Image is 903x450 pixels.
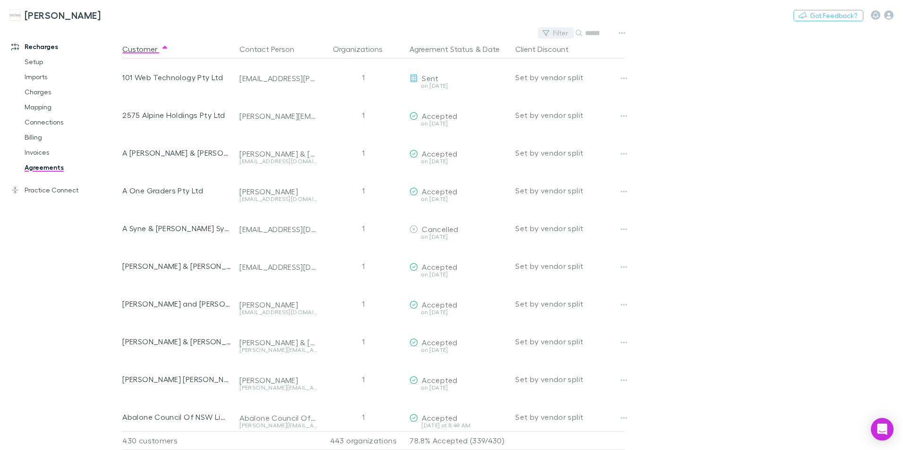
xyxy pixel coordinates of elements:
div: Abalone Council Of NSW Limited [239,413,317,423]
a: Connections [15,115,128,130]
a: [PERSON_NAME] [4,4,106,26]
div: 1 [321,172,406,209]
div: [PERSON_NAME] & [PERSON_NAME] & [PERSON_NAME] & [PERSON_NAME] [122,323,232,360]
div: 1 [321,209,406,247]
img: Hales Douglass's Logo [9,9,21,21]
div: on [DATE] [409,83,508,89]
span: Accepted [422,413,457,422]
div: [PERSON_NAME][EMAIL_ADDRESS][DOMAIN_NAME] [239,423,317,428]
div: [EMAIL_ADDRESS][DOMAIN_NAME] [239,225,317,234]
div: [PERSON_NAME] & [PERSON_NAME] [239,149,317,158]
div: Set by vendor split [515,323,625,360]
a: Billing [15,130,128,145]
a: Mapping [15,100,128,115]
div: 1 [321,285,406,323]
div: [PERSON_NAME] & [PERSON_NAME] & [PERSON_NAME] & [PERSON_NAME] [239,338,317,347]
div: 1 [321,96,406,134]
div: [EMAIL_ADDRESS][DOMAIN_NAME] [239,158,317,164]
span: Accepted [422,375,457,384]
div: 1 [321,323,406,360]
div: 2575 Alpine Holdings Pty Ltd [122,96,232,134]
div: [PERSON_NAME] and [PERSON_NAME] [122,285,232,323]
div: 1 [321,247,406,285]
a: Charges [15,84,128,100]
div: [PERSON_NAME] & [PERSON_NAME] [122,247,232,285]
a: Agreements [15,160,128,175]
span: Accepted [422,300,457,309]
div: Open Intercom Messenger [871,418,894,441]
div: on [DATE] [409,234,508,240]
a: Invoices [15,145,128,160]
div: 101 Web Technology Pty Ltd [122,58,232,96]
span: Accepted [422,187,457,196]
div: A Syne & [PERSON_NAME] Syne & [PERSON_NAME] [PERSON_NAME] & R Syne [122,209,232,247]
button: Client Discount [515,40,580,58]
button: Date [483,40,500,58]
div: Set by vendor split [515,96,625,134]
div: Set by vendor split [515,209,625,247]
span: Accepted [422,338,457,347]
div: Set by vendor split [515,360,625,398]
div: [PERSON_NAME] [239,187,317,196]
span: Accepted [422,262,457,271]
div: A One Graders Pty Ltd [122,172,232,209]
div: Set by vendor split [515,58,625,96]
a: Imports [15,69,128,84]
div: on [DATE] [409,385,508,391]
span: Accepted [422,111,457,120]
div: [PERSON_NAME] [PERSON_NAME] [122,360,232,398]
button: Got Feedback? [793,10,863,21]
div: Set by vendor split [515,134,625,172]
button: Agreement Status [409,40,473,58]
div: 443 organizations [321,431,406,450]
span: Cancelled [422,225,458,233]
div: Abalone Council Of NSW Limited [122,398,232,436]
a: Practice Connect [2,183,128,198]
div: [EMAIL_ADDRESS][DOMAIN_NAME] [239,309,317,315]
div: 430 customers [122,431,236,450]
h3: [PERSON_NAME] [25,9,101,21]
div: on [DATE] [409,121,508,126]
div: on [DATE] [409,158,508,164]
a: Setup [15,54,128,69]
div: [PERSON_NAME] [239,375,317,385]
div: 1 [321,360,406,398]
button: Customer [122,40,169,58]
div: Set by vendor split [515,285,625,323]
div: [EMAIL_ADDRESS][PERSON_NAME][DOMAIN_NAME] [239,74,317,83]
div: 1 [321,58,406,96]
span: Sent [422,74,438,83]
span: Accepted [422,149,457,158]
button: Filter [538,27,574,39]
p: 78.8% Accepted (339/430) [409,432,508,450]
button: Contact Person [239,40,306,58]
div: on [DATE] [409,309,508,315]
div: on [DATE] [409,272,508,277]
div: Set by vendor split [515,172,625,209]
div: [PERSON_NAME][EMAIL_ADDRESS][DOMAIN_NAME] [239,385,317,391]
div: Set by vendor split [515,398,625,436]
div: [EMAIL_ADDRESS][DOMAIN_NAME] [239,196,317,202]
div: A [PERSON_NAME] & [PERSON_NAME] [122,134,232,172]
div: 1 [321,398,406,436]
div: Set by vendor split [515,247,625,285]
div: [DATE] at 8:49 AM [409,423,508,428]
div: on [DATE] [409,196,508,202]
button: Organizations [333,40,394,58]
div: [PERSON_NAME] [239,300,317,309]
a: Recharges [2,39,128,54]
div: [PERSON_NAME][EMAIL_ADDRESS][DOMAIN_NAME] [239,347,317,353]
div: 1 [321,134,406,172]
div: on [DATE] [409,347,508,353]
div: [PERSON_NAME][EMAIL_ADDRESS][DOMAIN_NAME] [239,111,317,121]
div: & [409,40,508,58]
div: [EMAIL_ADDRESS][DOMAIN_NAME] [239,262,317,272]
